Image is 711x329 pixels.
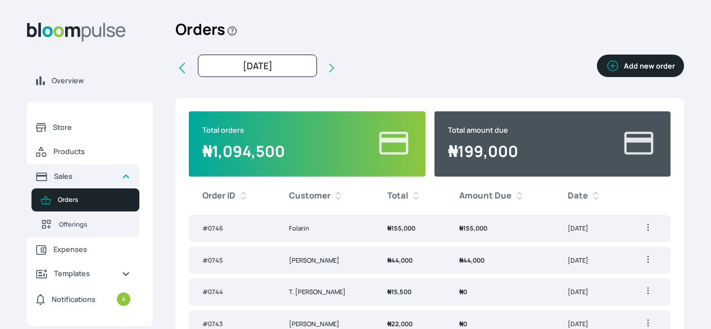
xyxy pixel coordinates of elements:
b: Order ID [202,190,236,202]
td: T. [PERSON_NAME] [275,278,374,306]
td: [DATE] [554,215,626,242]
aside: Sidebar [27,13,153,316]
td: [DATE] [554,278,626,306]
a: Overview [27,69,153,93]
b: Customer [289,190,330,202]
a: Expenses [27,237,139,262]
small: 4 [117,292,130,306]
td: # 0746 [189,215,275,242]
span: Products [53,146,130,157]
b: Total [387,190,408,202]
button: Add new order [597,55,684,77]
span: Store [53,122,130,133]
span: Overview [52,75,144,86]
span: Templates [54,268,112,279]
a: Store [27,115,139,139]
span: 1,094,500 [202,141,285,161]
span: Orders [58,195,130,205]
p: Total orders [202,125,285,136]
span: 44,000 [387,256,413,264]
a: Add new order [597,55,684,82]
b: Date [568,190,588,202]
span: 155,000 [387,224,415,232]
img: Bloom Logo [27,22,126,42]
span: ₦ [459,256,463,264]
span: ₦ [387,256,391,264]
span: ₦ [448,141,458,161]
h2: Orders [175,13,238,55]
a: Offerings [31,211,139,237]
a: Notifications4 [27,286,139,313]
span: ₦ [387,287,391,296]
span: Sales [54,171,112,182]
span: 0 [459,319,467,328]
a: Products [27,139,139,164]
span: ₦ [459,224,463,232]
a: Sales [27,164,139,188]
td: [DATE] [554,247,626,274]
span: 155,000 [459,224,487,232]
span: Notifications [52,294,96,305]
td: [PERSON_NAME] [275,247,374,274]
span: ₦ [387,224,391,232]
span: 199,000 [448,141,518,161]
span: ₦ [459,287,463,296]
a: Templates [27,262,139,286]
td: # 0744 [189,278,275,306]
a: Orders [31,188,139,211]
span: ₦ [459,319,463,328]
span: Offerings [59,220,130,229]
b: Amount Due [459,190,511,202]
span: ₦ [387,319,391,328]
td: # 0745 [189,247,275,274]
span: 44,000 [459,256,484,264]
span: 0 [459,287,467,296]
span: ₦ [202,141,212,161]
span: Expenses [53,244,130,255]
p: Total amount due [448,125,518,136]
td: Folarin [275,215,374,242]
span: 15,500 [387,287,411,296]
span: 22,000 [387,319,413,328]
